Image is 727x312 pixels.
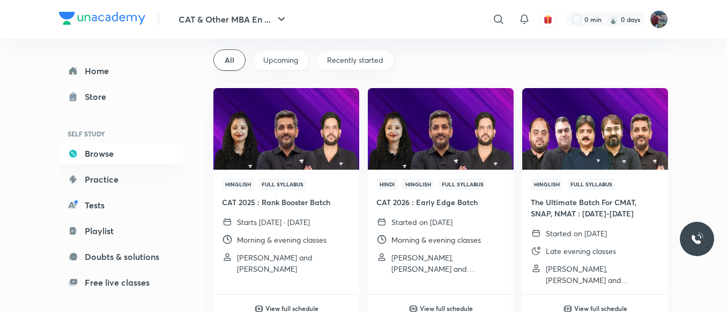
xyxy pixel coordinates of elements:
[59,12,145,27] a: Company Logo
[650,10,668,28] img: Prashant saluja
[539,11,557,28] button: avatar
[59,86,183,107] a: Store
[543,14,553,24] img: avatar
[546,228,607,239] p: Started on [DATE]
[222,178,254,190] span: Hinglish
[608,14,619,25] img: streak
[531,197,659,219] h4: The Ultimate Batch For CMAT, SNAP, NMAT : [DATE]-[DATE]
[59,143,183,164] a: Browse
[521,87,669,170] img: Thumbnail
[376,197,505,208] h4: CAT 2026 : Early Edge Batch
[439,178,487,190] span: Full Syllabus
[85,90,113,103] div: Store
[59,169,183,190] a: Practice
[391,252,505,274] p: Ravi Kumar, Saral Nashier and Alpa Sharma
[172,9,294,30] button: CAT & Other MBA En ...
[567,178,615,190] span: Full Syllabus
[237,234,327,245] p: Morning & evening classes
[522,88,668,294] a: ThumbnailHinglishFull SyllabusThe Ultimate Batch For CMAT, SNAP, NMAT : [DATE]-[DATE]Started on [...
[59,125,183,143] h6: SELF STUDY
[546,245,616,257] p: Late evening classes
[59,220,183,242] a: Playlist
[327,55,383,66] span: Recently started
[212,87,360,170] img: Thumbnail
[59,272,183,293] a: Free live classes
[368,88,514,283] a: ThumbnailHindiHinglishFull SyllabusCAT 2026 : Early Edge BatchStarted on [DATE]Morning & evening ...
[263,55,298,66] span: Upcoming
[376,178,398,190] span: Hindi
[391,234,481,245] p: Morning & evening classes
[237,216,310,228] p: Starts [DATE] · [DATE]
[366,87,515,170] img: Thumbnail
[59,12,145,25] img: Company Logo
[213,88,359,283] a: ThumbnailHinglishFull SyllabusCAT 2025 : Rank Booster BatchStarts [DATE] · [DATE]Morning & evenin...
[546,263,659,286] p: Lokesh Agarwal, Ronakkumar Shah and Amit Deepak Rohra
[225,55,234,66] span: All
[258,178,307,190] span: Full Syllabus
[691,233,703,245] img: ttu
[237,252,351,274] p: Saral Nashier and Alpa Sharma
[531,178,563,190] span: Hinglish
[391,216,452,228] p: Started on [DATE]
[59,246,183,267] a: Doubts & solutions
[59,60,183,82] a: Home
[402,178,434,190] span: Hinglish
[59,194,183,216] a: Tests
[222,197,351,208] h4: CAT 2025 : Rank Booster Batch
